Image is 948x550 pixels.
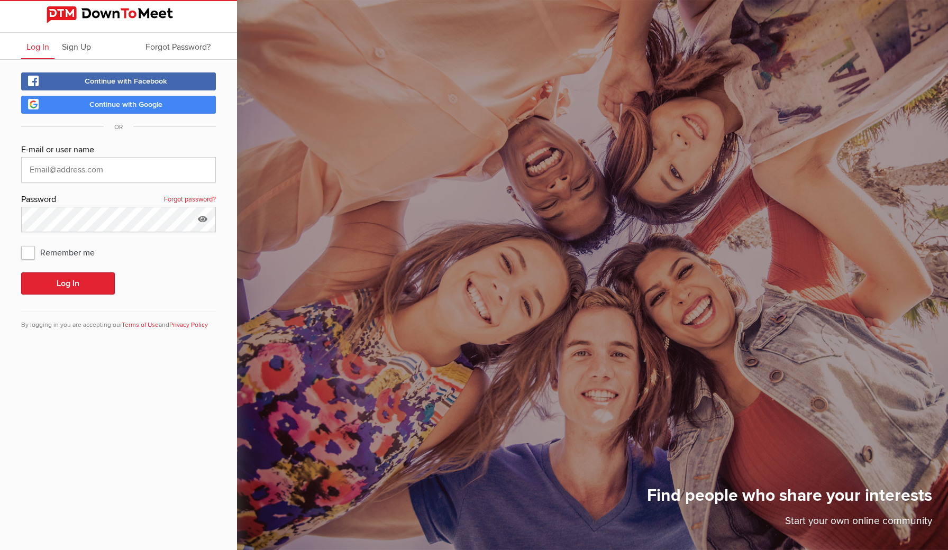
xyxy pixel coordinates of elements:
span: OR [104,123,133,131]
a: Forgot Password? [140,33,216,59]
p: Start your own online community [647,514,932,534]
a: Continue with Google [21,96,216,114]
span: Remember me [21,243,105,262]
span: Log In [26,42,49,52]
img: DownToMeet [47,6,190,23]
span: Continue with Facebook [85,77,167,86]
div: Password [21,193,216,207]
a: Sign Up [57,33,96,59]
div: E-mail or user name [21,143,216,157]
h1: Find people who share your interests [647,485,932,514]
input: Email@address.com [21,157,216,182]
a: Privacy Policy [169,321,208,329]
a: Continue with Facebook [21,72,216,90]
span: Sign Up [62,42,91,52]
a: Terms of Use [122,321,159,329]
button: Log In [21,272,115,295]
a: Log In [21,33,54,59]
span: Continue with Google [89,100,162,109]
div: By logging in you are accepting our and [21,311,216,330]
span: Forgot Password? [145,42,211,52]
a: Forgot password? [164,193,216,207]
